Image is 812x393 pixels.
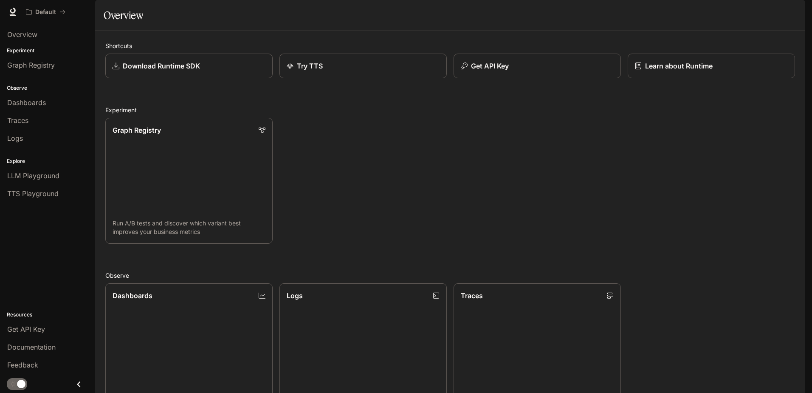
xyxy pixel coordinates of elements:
p: Get API Key [471,61,509,71]
p: Graph Registry [113,125,161,135]
a: Try TTS [279,54,447,78]
p: Learn about Runtime [645,61,713,71]
p: Try TTS [297,61,323,71]
a: Learn about Runtime [628,54,795,78]
h2: Experiment [105,105,795,114]
p: Run A/B tests and discover which variant best improves your business metrics [113,219,265,236]
p: Logs [287,290,303,301]
a: Graph RegistryRun A/B tests and discover which variant best improves your business metrics [105,118,273,244]
p: Dashboards [113,290,152,301]
p: Download Runtime SDK [123,61,200,71]
p: Default [35,9,56,16]
button: All workspaces [22,3,69,20]
h2: Observe [105,271,795,280]
p: Traces [461,290,483,301]
a: Download Runtime SDK [105,54,273,78]
button: Get API Key [454,54,621,78]
h1: Overview [104,7,143,24]
h2: Shortcuts [105,41,795,50]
